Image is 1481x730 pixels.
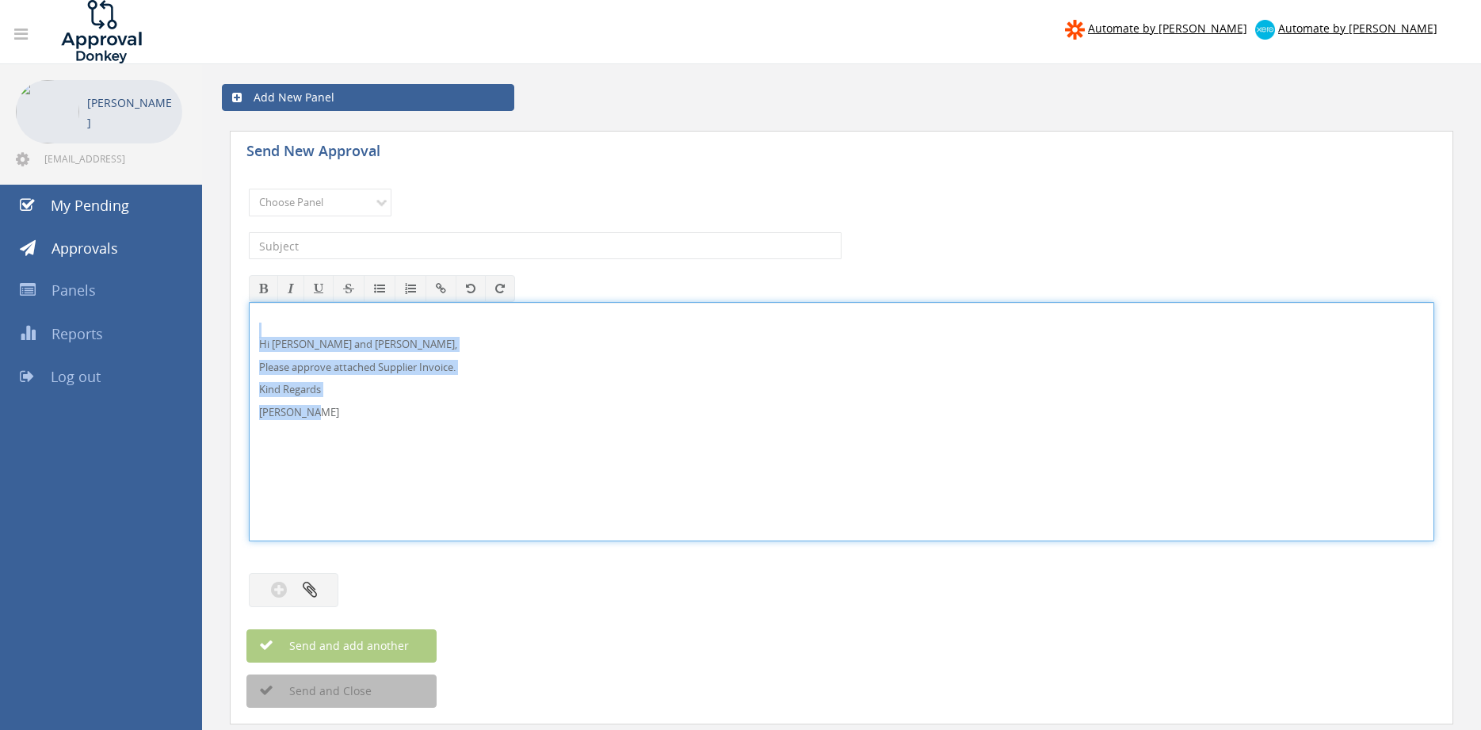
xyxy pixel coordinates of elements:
span: Reports [52,324,103,343]
input: Subject [249,232,842,259]
button: Unordered List [364,275,395,302]
p: Kind Regards [259,382,1424,397]
button: Italic [277,275,304,302]
span: My Pending [51,196,129,215]
button: Strikethrough [333,275,365,302]
span: Automate by [PERSON_NAME] [1088,21,1247,36]
img: xero-logo.png [1255,20,1275,40]
a: Add New Panel [222,84,514,111]
p: Please approve attached Supplier Invoice. [259,360,1424,375]
p: [PERSON_NAME] [259,405,1424,420]
img: zapier-logomark.png [1065,20,1085,40]
span: Panels [52,281,96,300]
span: Send and add another [255,638,409,653]
button: Undo [456,275,486,302]
button: Underline [303,275,334,302]
button: Ordered List [395,275,426,302]
button: Insert / edit link [426,275,456,302]
span: [EMAIL_ADDRESS][DOMAIN_NAME] [44,152,179,165]
span: Approvals [52,239,118,258]
button: Send and add another [246,629,437,663]
button: Redo [485,275,515,302]
button: Send and Close [246,675,437,708]
span: Log out [51,367,101,386]
span: Automate by [PERSON_NAME] [1278,21,1437,36]
button: Bold [249,275,278,302]
p: Hi [PERSON_NAME] and [PERSON_NAME], [259,337,1424,352]
p: [PERSON_NAME] [87,93,174,132]
h5: Send New Approval [246,143,524,163]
